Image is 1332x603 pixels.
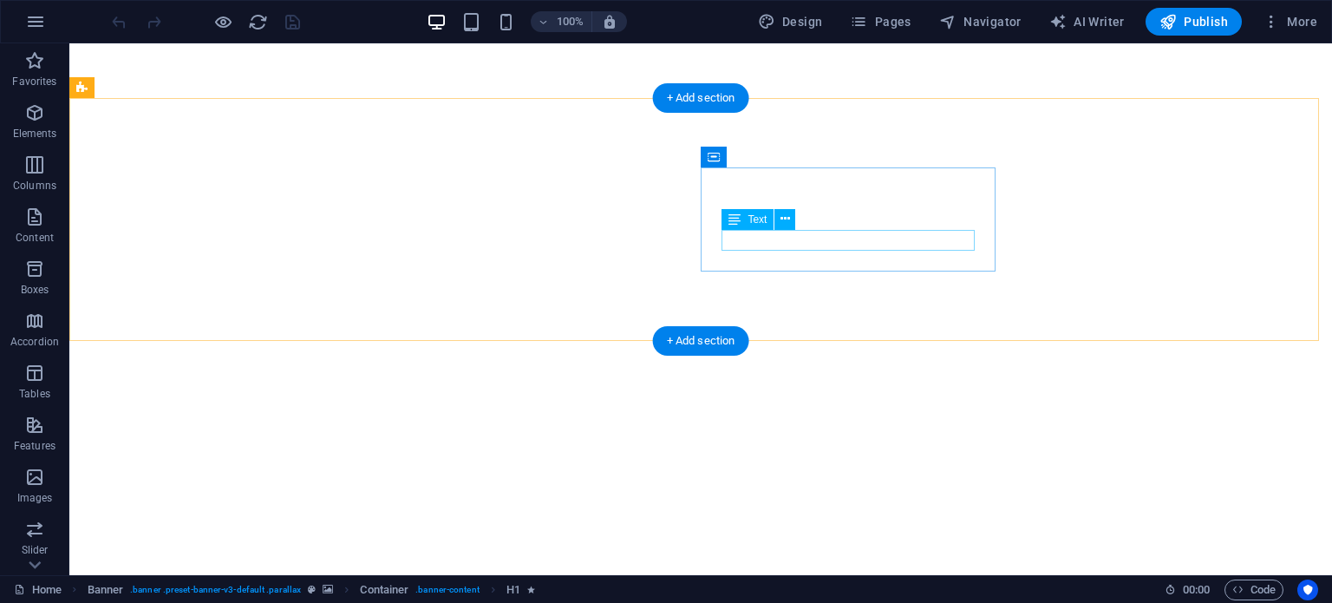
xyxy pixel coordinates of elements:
span: Publish [1159,13,1228,30]
span: Navigator [939,13,1022,30]
p: Content [16,231,54,245]
p: Images [17,491,53,505]
i: Reload page [248,12,268,32]
span: 00 00 [1183,580,1210,600]
button: Publish [1146,8,1242,36]
h6: Session time [1165,580,1211,600]
button: Click here to leave preview mode and continue editing [212,11,233,32]
i: This element contains a background [323,585,333,594]
button: More [1256,8,1324,36]
p: Accordion [10,335,59,349]
p: Features [14,439,55,453]
h6: 100% [557,11,584,32]
p: Columns [13,179,56,193]
iframe: To enrich screen reader interactions, please activate Accessibility in Grammarly extension settings [69,43,1332,575]
span: Pages [850,13,911,30]
button: AI Writer [1042,8,1132,36]
span: Click to select. Double-click to edit [506,580,520,600]
span: More [1263,13,1317,30]
div: + Add section [653,326,749,356]
nav: breadcrumb [88,580,536,600]
div: + Add section [653,83,749,113]
i: On resize automatically adjust zoom level to fit chosen device. [602,14,617,29]
button: 100% [531,11,592,32]
span: Design [758,13,823,30]
a: Click to cancel selection. Double-click to open Pages [14,580,62,600]
div: Design (Ctrl+Alt+Y) [751,8,830,36]
span: . banner-content [415,580,479,600]
span: . banner .preset-banner-v3-default .parallax [130,580,301,600]
span: Click to select. Double-click to edit [360,580,408,600]
span: AI Writer [1049,13,1125,30]
span: : [1195,583,1198,596]
p: Boxes [21,283,49,297]
button: Pages [843,8,917,36]
p: Tables [19,387,50,401]
button: Design [751,8,830,36]
button: Navigator [932,8,1028,36]
i: Element contains an animation [527,585,535,594]
span: Code [1232,580,1276,600]
span: Text [748,214,767,225]
p: Favorites [12,75,56,88]
i: This element is a customizable preset [308,585,316,594]
button: Usercentrics [1297,580,1318,600]
p: Elements [13,127,57,141]
span: Click to select. Double-click to edit [88,580,124,600]
button: reload [247,11,268,32]
button: Code [1224,580,1283,600]
p: Slider [22,543,49,557]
